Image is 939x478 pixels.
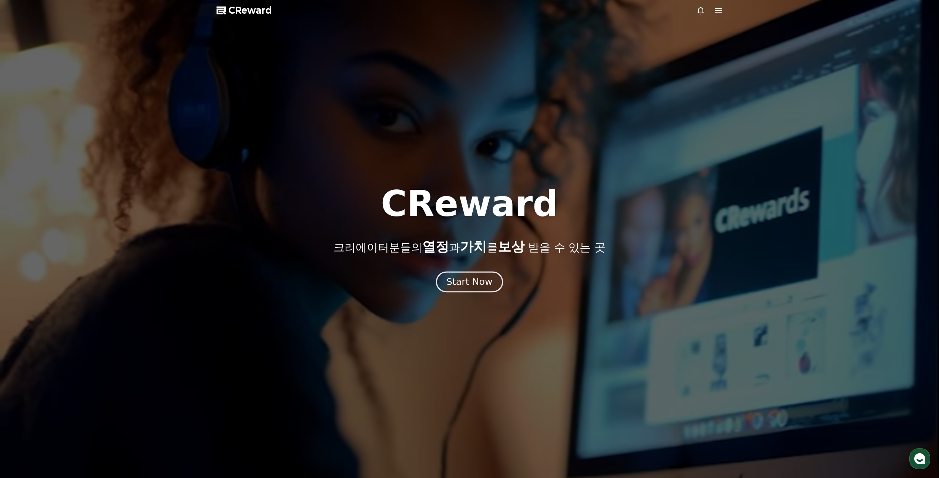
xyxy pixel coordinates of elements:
[333,239,605,254] p: 크리에이터분들의 과 를 받을 수 있는 곳
[2,235,49,253] a: 홈
[498,239,524,254] span: 보상
[228,4,272,16] span: CReward
[381,186,558,222] h1: CReward
[446,276,492,288] div: Start Now
[68,246,77,252] span: 대화
[217,4,272,16] a: CReward
[436,272,503,293] button: Start Now
[422,239,449,254] span: 열정
[114,246,123,252] span: 설정
[49,235,95,253] a: 대화
[95,235,142,253] a: 설정
[23,246,28,252] span: 홈
[437,279,502,286] a: Start Now
[460,239,487,254] span: 가치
